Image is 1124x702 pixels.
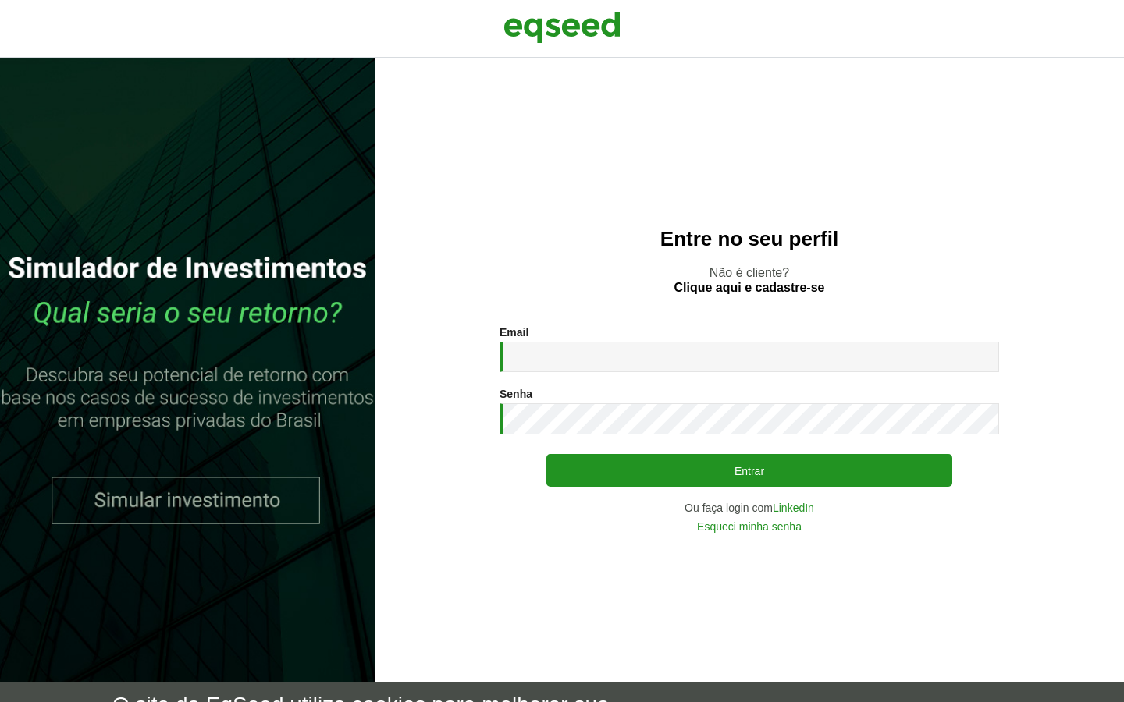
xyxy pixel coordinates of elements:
[773,502,814,513] a: LinkedIn
[406,265,1093,295] p: Não é cliente?
[500,502,999,513] div: Ou faça login com
[674,282,825,294] a: Clique aqui e cadastre-se
[406,228,1093,250] h2: Entre no seu perfil
[503,8,621,47] img: EqSeed Logo
[500,327,528,338] label: Email
[500,388,532,399] label: Senha
[697,521,802,532] a: Esqueci minha senha
[546,454,952,487] button: Entrar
